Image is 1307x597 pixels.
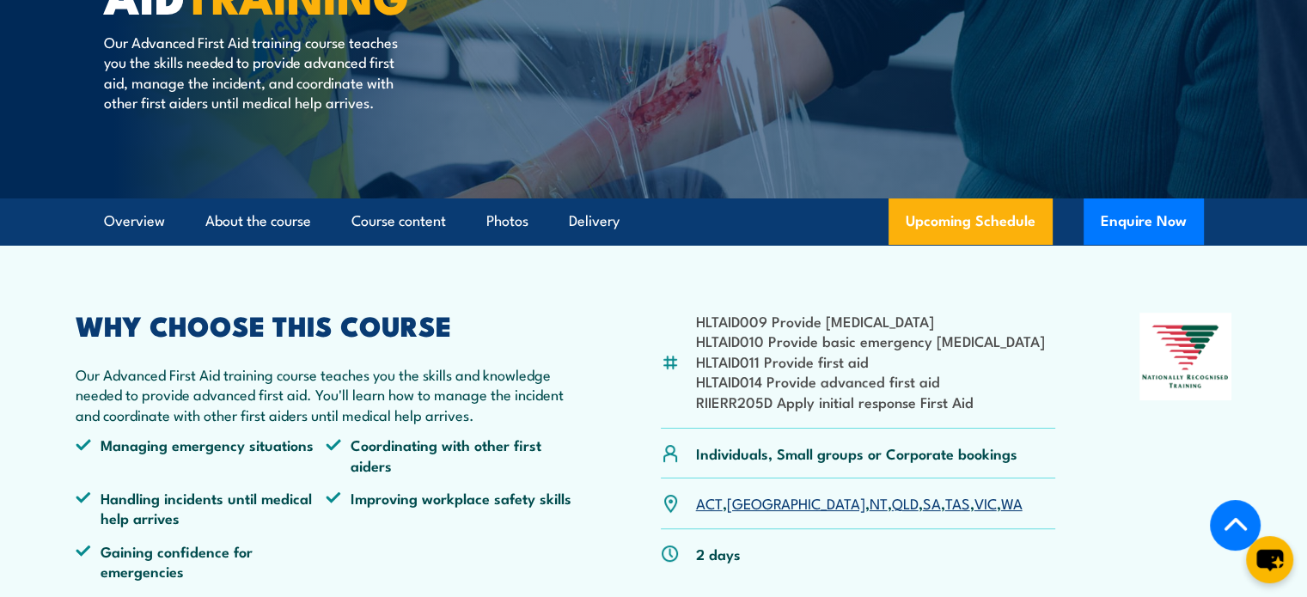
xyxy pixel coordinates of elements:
a: TAS [945,492,970,513]
li: HLTAID014 Provide advanced first aid [696,371,1045,391]
li: Handling incidents until medical help arrives [76,488,327,528]
a: [GEOGRAPHIC_DATA] [727,492,865,513]
li: RIIERR205D Apply initial response First Aid [696,392,1045,411]
a: QLD [892,492,919,513]
a: Overview [104,198,165,244]
p: , , , , , , , [696,493,1023,513]
li: Improving workplace safety skills [326,488,577,528]
p: Individuals, Small groups or Corporate bookings [696,443,1017,463]
a: WA [1001,492,1023,513]
li: HLTAID010 Provide basic emergency [MEDICAL_DATA] [696,331,1045,350]
li: Gaining confidence for emergencies [76,541,327,582]
a: Course content [351,198,446,244]
p: Our Advanced First Aid training course teaches you the skills needed to provide advanced first ai... [104,32,418,113]
img: Nationally Recognised Training logo. [1139,313,1232,400]
button: chat-button [1246,536,1293,583]
button: Enquire Now [1084,198,1204,245]
p: Our Advanced First Aid training course teaches you the skills and knowledge needed to provide adv... [76,364,577,424]
li: Managing emergency situations [76,435,327,475]
a: VIC [974,492,997,513]
li: HLTAID011 Provide first aid [696,351,1045,371]
a: Upcoming Schedule [889,198,1053,245]
p: 2 days [696,544,741,563]
a: ACT [696,492,723,513]
a: Delivery [569,198,620,244]
a: About the course [205,198,311,244]
li: Coordinating with other first aiders [326,435,577,475]
h2: WHY CHOOSE THIS COURSE [76,313,577,337]
a: SA [923,492,941,513]
a: Photos [486,198,528,244]
li: HLTAID009 Provide [MEDICAL_DATA] [696,311,1045,331]
a: NT [870,492,888,513]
